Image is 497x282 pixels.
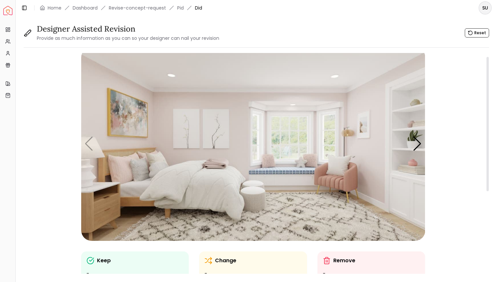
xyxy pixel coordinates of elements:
p: Change [215,257,236,265]
a: Home [48,5,61,11]
a: Revise-concept-request [109,5,166,11]
nav: breadcrumb [40,5,202,11]
span: Did [195,5,202,11]
div: Next slide [413,137,422,151]
a: Pid [177,5,184,11]
h3: Designer Assisted Revision [37,24,219,34]
img: Spacejoy Logo [3,6,12,15]
button: SU [479,1,492,14]
img: 68a5f5197d489a0013492d18 [81,47,425,241]
a: Dashboard [73,5,98,11]
button: Reset [465,28,489,38]
ul: - [204,270,302,278]
div: Carousel [81,47,425,241]
span: SU [479,2,491,14]
p: Remove [333,257,355,265]
ul: - [323,270,420,278]
p: Keep [97,257,111,265]
small: Provide as much information as you can so your designer can nail your revision [37,35,219,41]
div: 1 / 5 [81,47,425,241]
ul: - [86,270,184,278]
a: Spacejoy [3,6,12,15]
